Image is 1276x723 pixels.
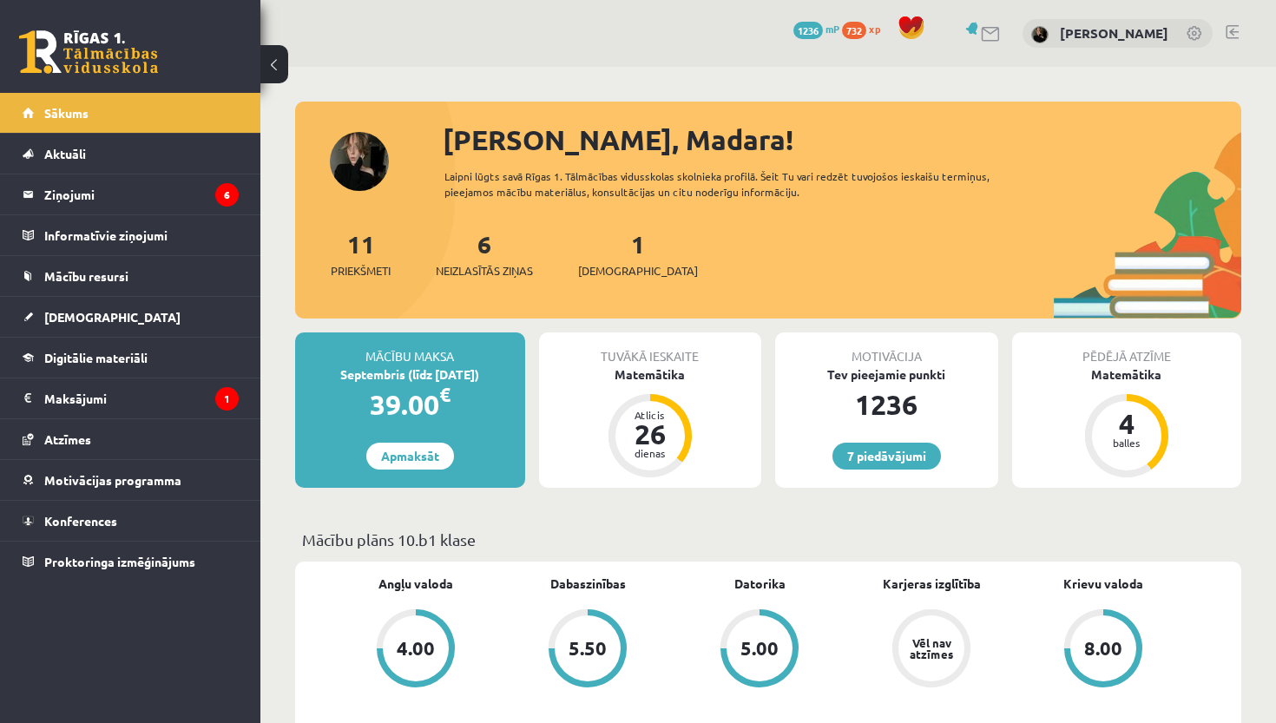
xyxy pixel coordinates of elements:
[502,609,674,691] a: 5.50
[23,338,239,378] a: Digitālie materiāli
[1031,26,1049,43] img: Madara Andersone
[295,384,525,425] div: 39.00
[23,93,239,133] a: Sākums
[23,134,239,174] a: Aktuāli
[23,297,239,337] a: [DEMOGRAPHIC_DATA]
[44,268,128,284] span: Mācību resursi
[624,448,676,458] div: dienas
[436,228,533,279] a: 6Neizlasītās ziņas
[907,637,956,660] div: Vēl nav atzīmes
[578,262,698,279] span: [DEMOGRAPHIC_DATA]
[44,472,181,488] span: Motivācijas programma
[23,542,239,582] a: Proktoringa izmēģinājums
[443,119,1241,161] div: [PERSON_NAME], Madara!
[1017,609,1189,691] a: 8.00
[44,554,195,569] span: Proktoringa izmēģinājums
[44,378,239,418] legend: Maksājumi
[842,22,889,36] a: 732 xp
[1101,437,1153,448] div: balles
[44,309,181,325] span: [DEMOGRAPHIC_DATA]
[44,174,239,214] legend: Ziņojumi
[578,228,698,279] a: 1[DEMOGRAPHIC_DATA]
[23,419,239,459] a: Atzīmes
[23,215,239,255] a: Informatīvie ziņojumi
[624,420,676,448] div: 26
[19,30,158,74] a: Rīgas 1. Tālmācības vidusskola
[23,501,239,541] a: Konferences
[569,639,607,658] div: 5.50
[23,378,239,418] a: Maksājumi1
[793,22,839,36] a: 1236 mP
[44,146,86,161] span: Aktuāli
[295,365,525,384] div: Septembris (līdz [DATE])
[215,183,239,207] i: 6
[1012,365,1242,384] div: Matemātika
[624,410,676,420] div: Atlicis
[23,460,239,500] a: Motivācijas programma
[23,174,239,214] a: Ziņojumi6
[331,262,391,279] span: Priekšmeti
[539,332,762,365] div: Tuvākā ieskaite
[444,168,1012,200] div: Laipni lūgts savā Rīgas 1. Tālmācības vidusskolas skolnieka profilā. Šeit Tu vari redzēt tuvojošo...
[331,228,391,279] a: 11Priekšmeti
[44,350,148,365] span: Digitālie materiāli
[1060,24,1168,42] a: [PERSON_NAME]
[44,513,117,529] span: Konferences
[550,575,626,593] a: Dabaszinības
[674,609,845,691] a: 5.00
[1012,365,1242,480] a: Matemātika 4 balles
[740,639,779,658] div: 5.00
[832,443,941,470] a: 7 piedāvājumi
[845,609,1017,691] a: Vēl nav atzīmes
[1012,332,1242,365] div: Pēdējā atzīme
[44,215,239,255] legend: Informatīvie ziņojumi
[1101,410,1153,437] div: 4
[215,387,239,411] i: 1
[44,431,91,447] span: Atzīmes
[295,332,525,365] div: Mācību maksa
[366,443,454,470] a: Apmaksāt
[869,22,880,36] span: xp
[378,575,453,593] a: Angļu valoda
[539,365,762,384] div: Matemātika
[1084,639,1122,658] div: 8.00
[775,365,998,384] div: Tev pieejamie punkti
[23,256,239,296] a: Mācību resursi
[397,639,435,658] div: 4.00
[842,22,866,39] span: 732
[825,22,839,36] span: mP
[44,105,89,121] span: Sākums
[775,384,998,425] div: 1236
[439,382,451,407] span: €
[330,609,502,691] a: 4.00
[734,575,786,593] a: Datorika
[539,365,762,480] a: Matemātika Atlicis 26 dienas
[883,575,981,593] a: Karjeras izglītība
[436,262,533,279] span: Neizlasītās ziņas
[1063,575,1143,593] a: Krievu valoda
[793,22,823,39] span: 1236
[302,528,1234,551] p: Mācību plāns 10.b1 klase
[775,332,998,365] div: Motivācija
